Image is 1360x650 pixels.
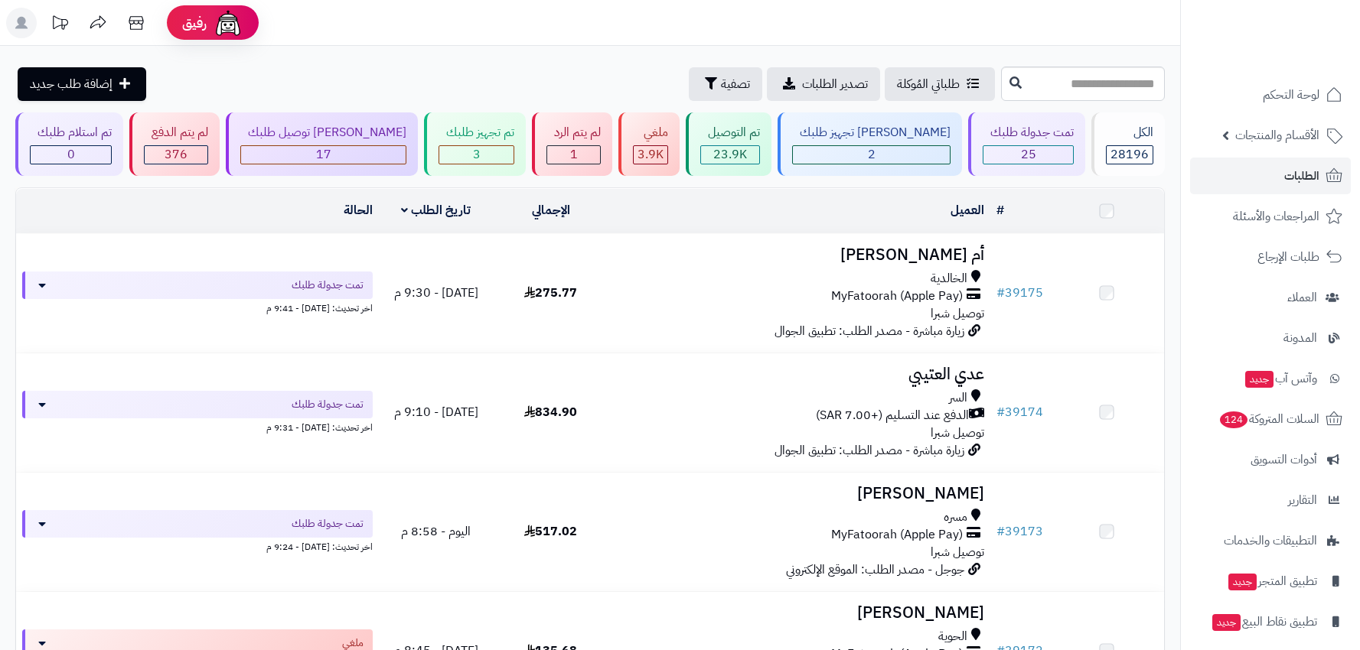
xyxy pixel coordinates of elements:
div: 2 [793,146,950,164]
a: تم استلام طلبك 0 [12,112,126,176]
span: الأقسام والمنتجات [1235,125,1319,146]
span: 3.9K [638,145,664,164]
div: الكل [1106,124,1153,141]
span: طلبات الإرجاع [1257,246,1319,268]
span: تطبيق المتجر [1227,570,1317,592]
span: جديد [1228,574,1257,590]
span: زيارة مباشرة - مصدر الطلب: تطبيق الجوال [775,322,964,340]
h3: عدي العتيبي [615,366,985,383]
a: الكل28196 [1088,112,1168,176]
span: 376 [165,145,188,164]
span: جديد [1245,371,1274,388]
div: 3 [439,146,514,164]
span: الخالدية [931,270,967,288]
a: طلبات الإرجاع [1190,239,1351,275]
span: تمت جدولة طلبك [292,516,364,531]
div: ملغي [633,124,668,141]
span: # [996,403,1005,421]
a: لم يتم الدفع 376 [126,112,223,176]
div: 1 [547,146,600,164]
a: إضافة طلب جديد [18,67,146,101]
span: تصفية [721,75,750,93]
span: تمت جدولة طلبك [292,278,364,293]
a: العميل [951,201,984,219]
button: تصفية [689,67,762,101]
span: جديد [1212,614,1241,631]
a: #39173 [996,522,1043,541]
span: الدفع عند التسليم (+7.00 SAR) [816,407,969,424]
span: [DATE] - 9:10 م [394,403,478,421]
span: التقارير [1288,489,1317,511]
div: 25 [983,146,1073,164]
a: # [996,201,1004,219]
div: اخر تحديث: [DATE] - 9:41 م [22,299,373,315]
a: تطبيق نقاط البيعجديد [1190,603,1351,640]
a: المراجعات والأسئلة [1190,198,1351,235]
span: 23.9K [713,145,747,164]
a: تم التوصيل 23.9K [683,112,775,176]
div: [PERSON_NAME] توصيل طلبك [240,124,406,141]
a: التطبيقات والخدمات [1190,522,1351,559]
a: أدوات التسويق [1190,441,1351,478]
a: التقارير [1190,482,1351,518]
span: إضافة طلب جديد [30,75,113,93]
span: توصيل شبرا [931,304,984,323]
img: ai-face.png [213,8,243,38]
h3: [PERSON_NAME] [615,604,985,622]
span: زيارة مباشرة - مصدر الطلب: تطبيق الجوال [775,441,964,460]
span: تصدير الطلبات [802,75,868,93]
div: تم التوصيل [700,124,760,141]
span: تمت جدولة طلبك [292,397,364,412]
span: 1 [570,145,578,164]
span: # [996,284,1005,302]
span: المدونة [1283,327,1317,349]
h3: أم [PERSON_NAME] [615,246,985,264]
span: [DATE] - 9:30 م [394,284,478,302]
a: #39175 [996,284,1043,302]
span: توصيل شبرا [931,424,984,442]
span: 124 [1220,411,1247,428]
a: تطبيق المتجرجديد [1190,563,1351,600]
div: 23904 [701,146,759,164]
span: # [996,522,1005,541]
span: 275.77 [524,284,577,302]
span: MyFatoorah (Apple Pay) [831,526,963,544]
a: الطلبات [1190,158,1351,194]
a: ملغي 3.9K [615,112,683,176]
div: لم يتم الدفع [144,124,208,141]
a: الإجمالي [532,201,570,219]
div: تم استلام طلبك [30,124,112,141]
a: الحالة [344,201,373,219]
div: تمت جدولة طلبك [983,124,1074,141]
span: تطبيق نقاط البيع [1211,611,1317,632]
span: التطبيقات والخدمات [1224,530,1317,551]
span: لوحة التحكم [1263,84,1319,106]
div: 17 [241,146,406,164]
a: [PERSON_NAME] توصيل طلبك 17 [223,112,421,176]
span: وآتس آب [1244,368,1317,389]
div: 0 [31,146,111,164]
div: [PERSON_NAME] تجهيز طلبك [792,124,951,141]
a: وآتس آبجديد [1190,360,1351,397]
span: 25 [1021,145,1036,164]
span: السلات المتروكة [1218,408,1319,430]
span: مسره [944,509,967,526]
span: توصيل شبرا [931,543,984,561]
div: لم يتم الرد [546,124,601,141]
span: 17 [316,145,331,164]
a: تحديثات المنصة [41,8,79,42]
h3: [PERSON_NAME] [615,485,985,502]
span: اليوم - 8:58 م [401,522,471,541]
span: السر [949,389,967,407]
span: 3 [473,145,481,164]
div: تم تجهيز طلبك [439,124,514,141]
a: تاريخ الطلب [401,201,471,219]
a: #39174 [996,403,1043,421]
a: السلات المتروكة124 [1190,401,1351,437]
a: المدونة [1190,320,1351,356]
span: MyFatoorah (Apple Pay) [831,288,963,305]
a: تم تجهيز طلبك 3 [421,112,529,176]
a: لم يتم الرد 1 [529,112,615,176]
span: رفيق [182,14,207,32]
span: الحوية [938,628,967,645]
